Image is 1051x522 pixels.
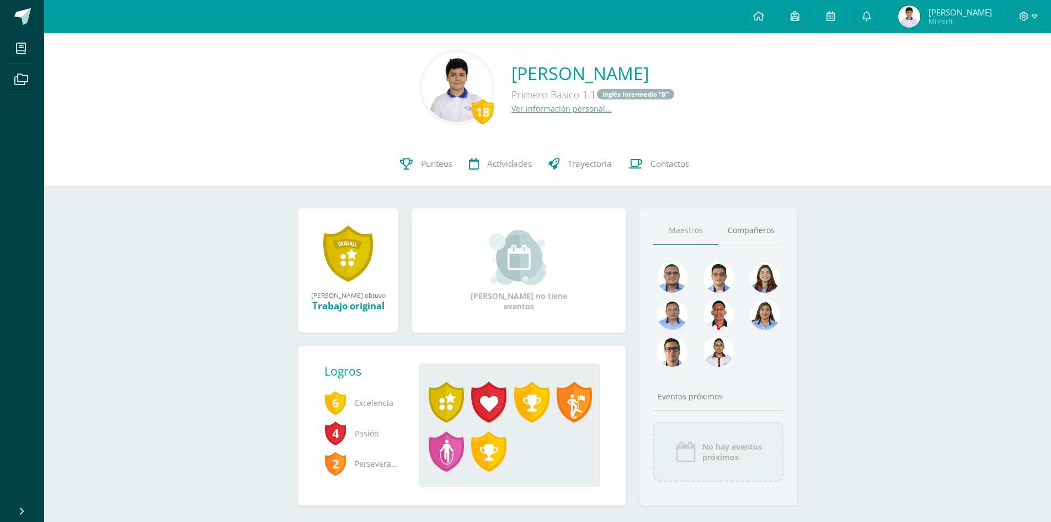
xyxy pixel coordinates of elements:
img: 6b516411093031de2315839688b6386d.png [703,336,734,367]
span: Actividades [487,158,532,170]
div: [PERSON_NAME] obtuvo [309,291,387,299]
img: 6e6edff8e5b1d60e1b79b3df59dca1c4.png [703,262,734,293]
img: 89a3ce4a01dc90e46980c51de3177516.png [703,299,734,330]
div: Eventos próximos [653,391,783,402]
img: 074080cf5bc733bfb543c5917e2dee20.png [898,6,920,28]
span: 2 [324,451,346,476]
span: Mi Perfil [929,17,992,26]
span: Contactos [650,158,689,170]
img: 99962f3fa423c9b8099341731b303440.png [657,262,687,293]
span: Pasión [324,418,402,449]
div: 18 [472,99,494,124]
span: Perseverancia [324,449,402,479]
div: Primero Básico 1.1 [511,85,675,103]
span: [PERSON_NAME] [929,7,992,18]
a: Maestros [653,217,718,245]
a: Inglés Intermedio "B" [597,89,674,99]
a: Contactos [620,142,697,186]
img: event_small.png [489,230,549,285]
img: 118ea0c5f0c82d0979b33e75e5dc27aa.png [423,53,492,122]
span: No hay eventos próximos [702,441,762,462]
a: Ver información personal... [511,103,612,114]
span: 4 [324,420,346,446]
a: Compañeros [718,217,783,245]
span: 6 [324,390,346,415]
img: 72fdff6db23ea16c182e3ba03ce826f1.png [750,299,780,330]
span: Punteos [421,158,452,170]
div: [PERSON_NAME] no tiene eventos [464,230,574,312]
img: 2efff582389d69505e60b50fc6d5bd41.png [657,299,687,330]
span: Trayectoria [568,158,612,170]
span: Excelencia [324,388,402,418]
a: Trayectoria [540,142,620,186]
div: Logros [324,363,410,379]
a: Punteos [392,142,461,186]
img: a9adb280a5deb02de052525b0213cdb9.png [750,262,780,293]
a: [PERSON_NAME] [511,61,675,85]
img: event_icon.png [675,441,697,463]
img: b3275fa016b95109afc471d3b448d7ac.png [657,336,687,367]
div: Trabajo original [309,299,387,312]
a: Actividades [461,142,540,186]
